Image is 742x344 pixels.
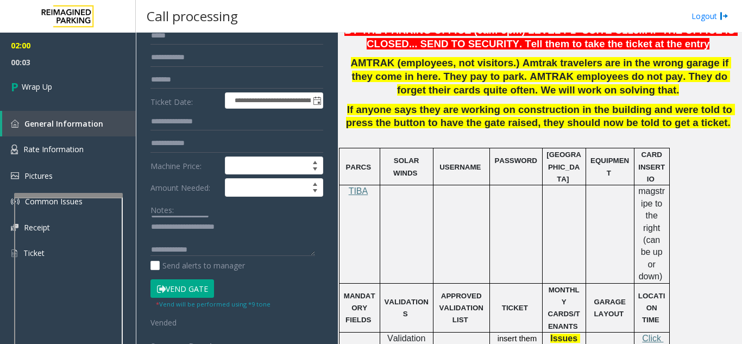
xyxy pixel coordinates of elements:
[494,157,537,165] span: PASSWORD
[384,298,428,318] span: VALIDATIONS
[148,157,222,175] label: Machine Price:
[11,197,20,206] img: 'icon'
[349,186,368,196] span: TIBA
[345,163,371,171] span: PARCS
[23,144,84,154] span: Rate Information
[638,292,665,324] span: LOCATION TIME
[638,186,665,281] span: magstripe to the right (can be up or down)
[638,151,665,183] span: CARD INSERTIO
[720,10,728,22] img: logout
[24,171,53,181] span: Pictures
[548,286,580,330] span: MONTHLY CARDS/TENANTS
[11,145,18,154] img: 'icon'
[22,81,52,92] span: Wrap Up
[393,157,421,177] span: SOLAR WINDS
[307,179,323,187] span: Increase value
[307,157,323,166] span: Increase value
[307,187,323,196] span: Decrease value
[594,298,627,318] span: GARAGE LAYOUT
[311,93,323,108] span: Toggle popup
[344,292,375,324] span: MANDATORY FIELDS
[590,157,629,177] span: EQUIPMENT
[439,163,481,171] span: USERNAME
[691,10,728,22] a: Logout
[344,11,738,49] span: DO NOT LET MONTHLY PARKERS IN/OUT OF THIS LOCATION WITHOUT GOING BY THE PARKING OFFICE (9am-3pm) ...
[439,292,485,324] span: APPROVED VALIDATION LIST
[546,151,581,183] span: [GEOGRAPHIC_DATA]
[11,120,19,128] img: 'icon'
[150,201,174,216] label: Notes:
[148,92,222,109] label: Ticket Date:
[11,224,18,231] img: 'icon'
[150,317,177,328] span: Vended
[11,248,18,258] img: 'icon'
[346,104,735,129] span: If anyone says they are working on construction in the building and were told to press the button...
[11,172,19,179] img: 'icon'
[141,3,243,29] h3: Call processing
[307,166,323,174] span: Decrease value
[502,304,528,312] span: TICKET
[150,279,214,298] button: Vend Gate
[351,57,732,96] span: AMTRAK (employees, not visitors.) Amtrak travelers are in the wrong garage if they come in here. ...
[148,178,222,197] label: Amount Needed:
[2,111,136,136] a: General Information
[156,300,271,308] small: Vend will be performed using *9 tone
[150,260,245,271] label: Send alerts to manager
[349,187,368,196] a: TIBA
[24,118,103,129] span: General Information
